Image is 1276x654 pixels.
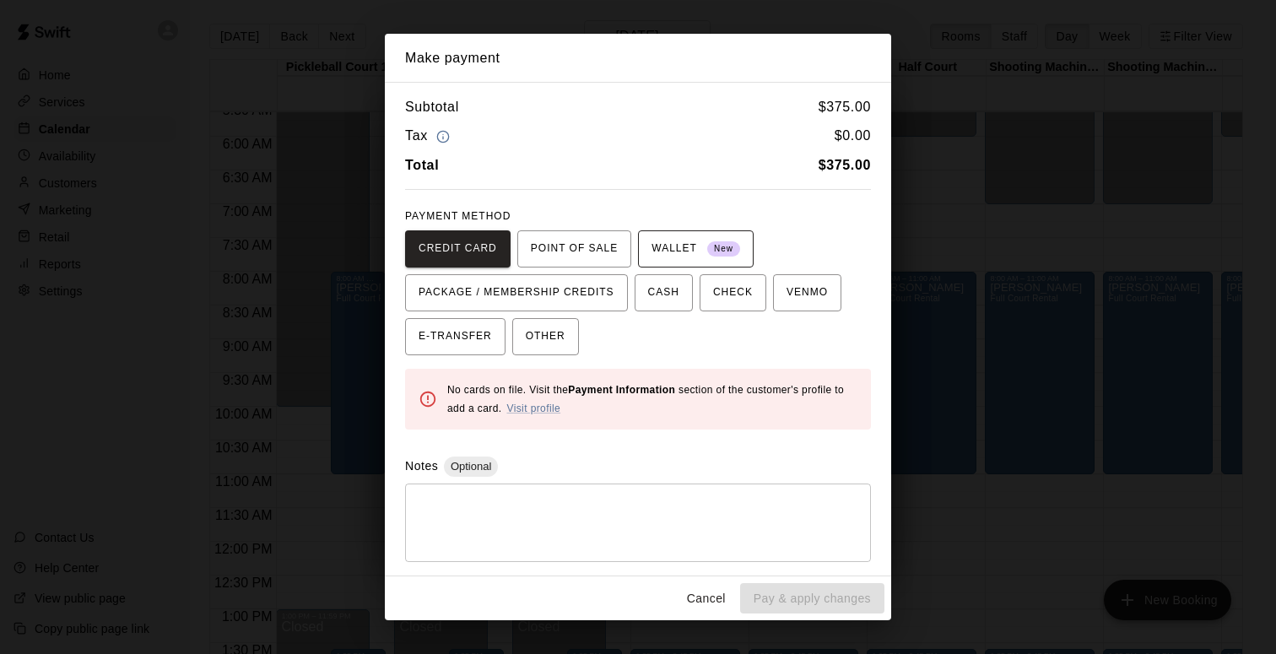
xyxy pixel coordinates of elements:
[526,323,565,350] span: OTHER
[405,230,511,268] button: CREDIT CARD
[707,238,740,261] span: New
[713,279,753,306] span: CHECK
[819,158,871,172] b: $ 375.00
[405,125,454,148] h6: Tax
[638,230,754,268] button: WALLET New
[444,460,498,473] span: Optional
[517,230,631,268] button: POINT OF SALE
[405,158,439,172] b: Total
[679,583,733,614] button: Cancel
[419,279,614,306] span: PACKAGE / MEMBERSHIP CREDITS
[835,125,871,148] h6: $ 0.00
[405,459,438,473] label: Notes
[405,210,511,222] span: PAYMENT METHOD
[419,235,497,262] span: CREDIT CARD
[652,235,740,262] span: WALLET
[405,96,459,118] h6: Subtotal
[635,274,693,311] button: CASH
[700,274,766,311] button: CHECK
[648,279,679,306] span: CASH
[447,384,844,414] span: No cards on file. Visit the section of the customer's profile to add a card.
[385,34,891,83] h2: Make payment
[419,323,492,350] span: E-TRANSFER
[506,403,560,414] a: Visit profile
[819,96,871,118] h6: $ 375.00
[787,279,828,306] span: VENMO
[512,318,579,355] button: OTHER
[531,235,618,262] span: POINT OF SALE
[405,274,628,311] button: PACKAGE / MEMBERSHIP CREDITS
[405,318,506,355] button: E-TRANSFER
[568,384,675,396] b: Payment Information
[773,274,841,311] button: VENMO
